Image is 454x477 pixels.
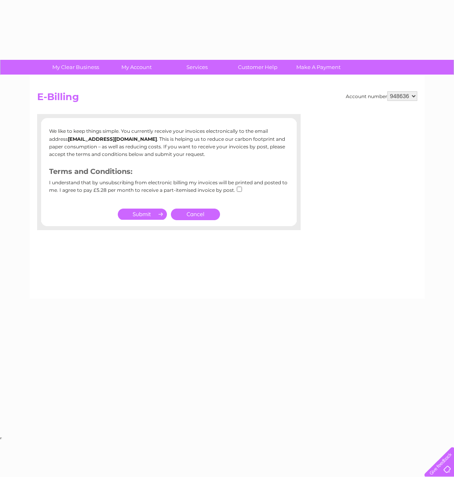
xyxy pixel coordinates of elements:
[68,136,157,142] b: [EMAIL_ADDRESS][DOMAIN_NAME]
[49,127,289,158] p: We like to keep things simple. You currently receive your invoices electronically to the email ad...
[164,60,230,75] a: Services
[49,180,289,199] div: I understand that by unsubscribing from electronic billing my invoices will be printed and posted...
[285,60,351,75] a: Make A Payment
[49,166,289,180] h3: Terms and Conditions:
[171,209,220,220] a: Cancel
[118,209,167,220] input: Submit
[225,60,291,75] a: Customer Help
[37,91,417,106] h2: E-Billing
[43,60,109,75] a: My Clear Business
[103,60,169,75] a: My Account
[346,91,417,101] div: Account number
